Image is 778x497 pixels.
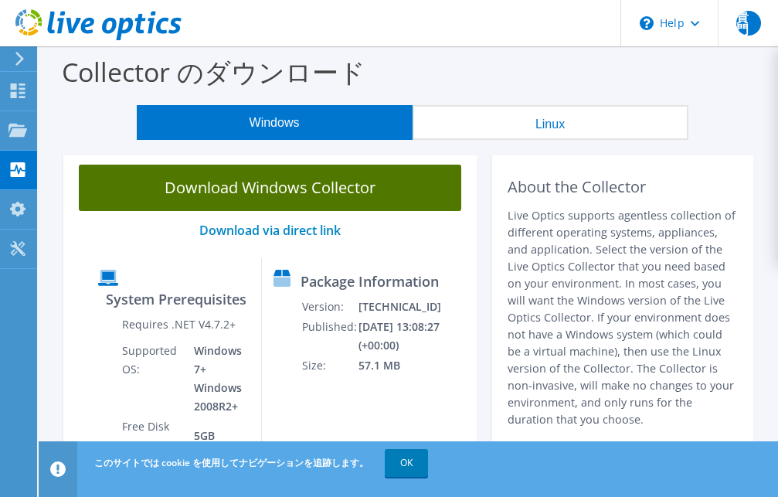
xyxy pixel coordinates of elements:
td: 5GB [182,417,250,455]
button: Windows [137,105,413,140]
td: [DATE] 13:08:27 (+00:00) [358,317,442,356]
svg: \n [640,16,654,30]
td: [TECHNICAL_ID] [358,297,442,317]
span: 貴門 [736,11,761,36]
label: Collector のダウンロード [62,54,365,90]
a: Download Windows Collector [79,165,461,211]
td: Free Disk Space: [121,417,182,455]
h2: About the Collector [508,178,738,196]
td: Published: [301,317,358,356]
span: このサイトでは cookie を使用してナビゲーションを追跡します。 [94,456,369,469]
td: 57.1 MB [358,356,442,376]
label: System Prerequisites [106,291,246,307]
button: Linux [413,105,688,140]
td: Windows 7+ Windows 2008R2+ [182,341,250,417]
td: Supported OS: [121,341,182,417]
label: Requires .NET V4.7.2+ [122,317,236,332]
td: Version: [301,297,358,317]
p: Live Optics supports agentless collection of different operating systems, appliances, and applica... [508,207,738,428]
label: Package Information [301,274,439,289]
a: OK [385,449,428,477]
td: Size: [301,356,358,376]
a: Download via direct link [199,222,341,239]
